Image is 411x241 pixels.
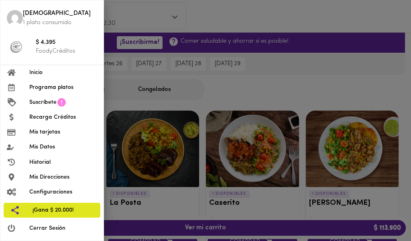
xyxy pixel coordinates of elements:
span: Recarga Créditos [29,113,97,122]
span: [DEMOGRAPHIC_DATA] [23,9,97,19]
span: Suscríbete [29,98,57,107]
iframe: Messagebird Livechat Widget [364,194,403,233]
span: $ 4.395 [36,38,97,47]
img: foody-creditos-black.png [10,41,22,53]
span: Historial [29,158,97,167]
span: Configuraciones [29,188,97,196]
span: Programa platos [29,83,97,92]
p: 1 plato consumido [23,19,97,27]
span: Cerrar Sesión [29,224,97,233]
span: ¡Gana $ 20.000! [33,206,94,214]
span: Mis tarjetas [29,128,97,136]
p: FoodyCréditos [36,47,97,56]
span: Inicio [29,68,97,77]
span: Mis Direcciones [29,173,97,181]
span: Mis Datos [29,143,97,151]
